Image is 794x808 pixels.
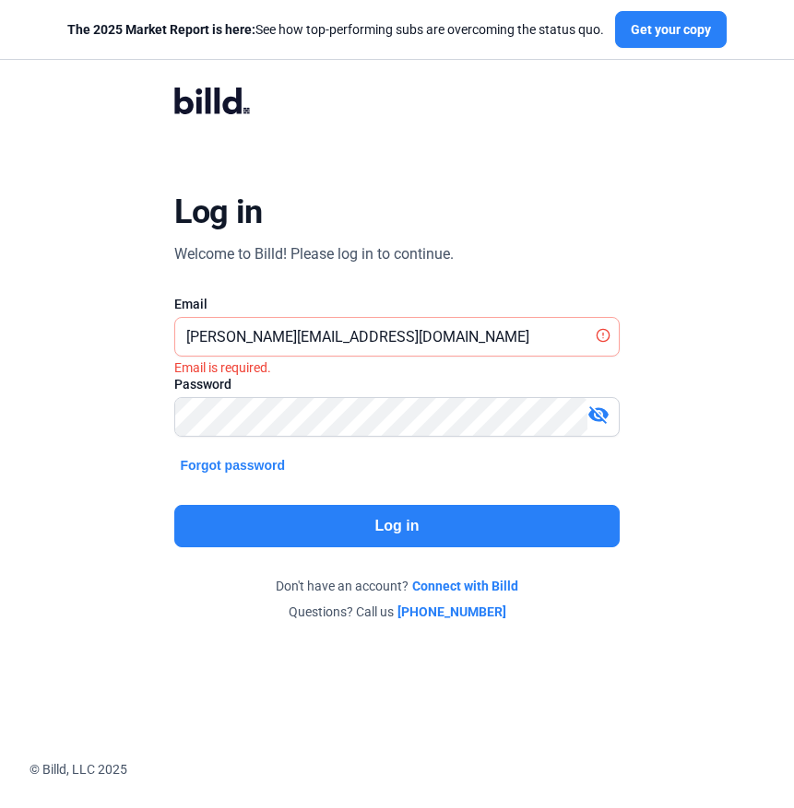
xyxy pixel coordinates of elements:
[397,603,506,621] a: [PHONE_NUMBER]
[67,20,604,39] div: See how top-performing subs are overcoming the status quo.
[587,404,610,426] mat-icon: visibility_off
[174,360,271,375] i: Email is required.
[412,577,518,595] a: Connect with Billd
[174,455,290,475] button: Forgot password
[174,577,619,595] div: Don't have an account?
[174,505,619,547] button: Log in
[174,192,262,232] div: Log in
[67,22,255,37] span: The 2025 Market Report is here:
[174,295,619,313] div: Email
[174,603,619,621] div: Questions? Call us
[174,375,619,393] div: Password
[615,11,727,48] button: Get your copy
[174,243,454,265] div: Welcome to Billd! Please log in to continue.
